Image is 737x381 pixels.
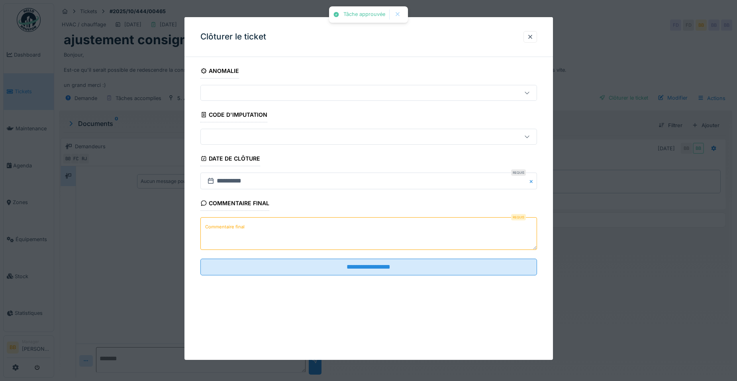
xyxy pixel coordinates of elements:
[528,173,537,189] button: Close
[200,32,266,42] h3: Clôturer le ticket
[343,11,385,18] div: Tâche approuvée
[204,222,246,232] label: Commentaire final
[200,153,261,166] div: Date de clôture
[511,214,526,220] div: Requis
[200,65,239,79] div: Anomalie
[200,109,268,122] div: Code d'imputation
[511,169,526,176] div: Requis
[200,197,270,211] div: Commentaire final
